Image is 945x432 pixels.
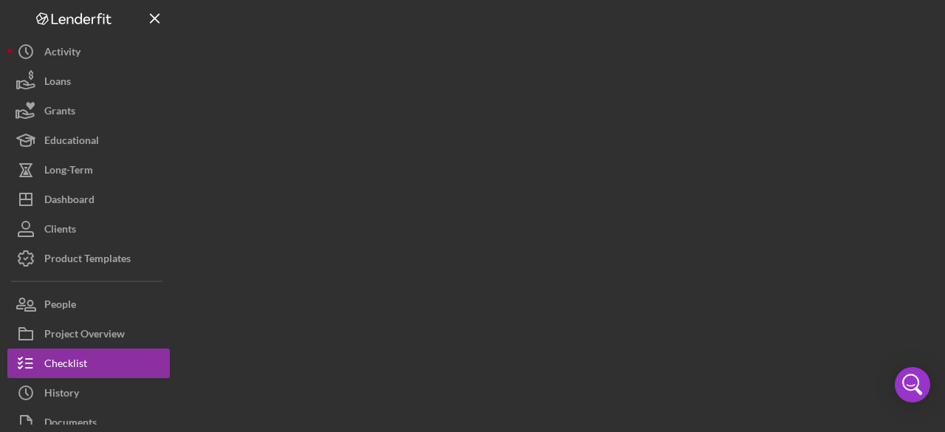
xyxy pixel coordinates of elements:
div: Loans [44,66,71,100]
button: Loans [7,66,170,96]
button: Educational [7,126,170,155]
button: Grants [7,96,170,126]
button: Product Templates [7,244,170,273]
button: Clients [7,214,170,244]
button: People [7,289,170,319]
div: Activity [44,37,80,70]
div: History [44,378,79,411]
button: Dashboard [7,185,170,214]
div: Checklist [44,349,87,382]
div: Project Overview [44,319,125,352]
div: Educational [44,126,99,159]
div: People [44,289,76,323]
div: Grants [44,96,75,129]
button: History [7,378,170,408]
button: Checklist [7,349,170,378]
div: Dashboard [44,185,94,218]
div: Open Intercom Messenger [895,367,930,402]
div: Product Templates [44,244,131,277]
div: Clients [44,214,76,247]
button: Activity [7,37,170,66]
button: Long-Term [7,155,170,185]
div: Long-Term [44,155,93,188]
button: Project Overview [7,319,170,349]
